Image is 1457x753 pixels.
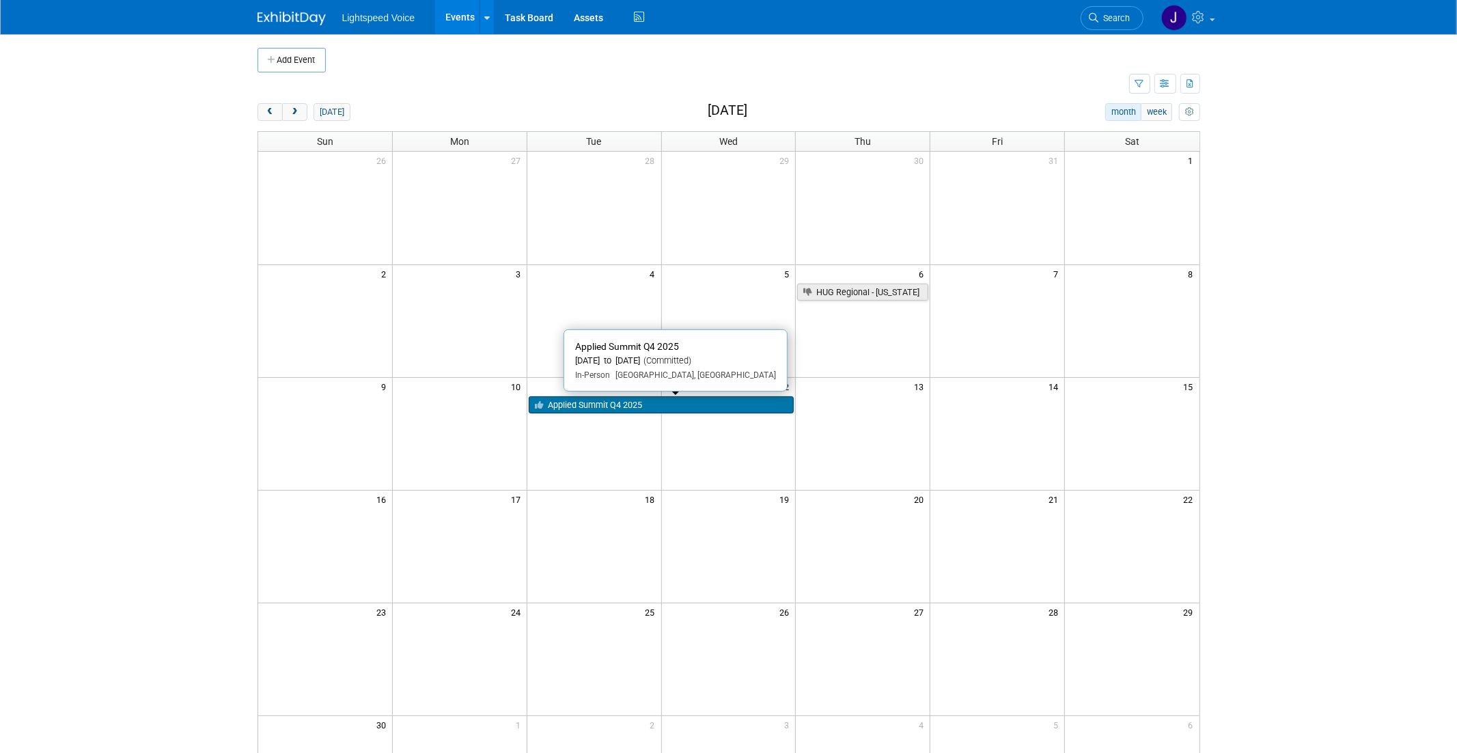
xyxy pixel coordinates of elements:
[1182,378,1199,395] span: 15
[375,491,392,508] span: 16
[1187,265,1199,282] span: 8
[1141,103,1172,121] button: week
[514,265,527,282] span: 3
[855,136,871,147] span: Thu
[649,265,661,282] span: 4
[1187,152,1199,169] span: 1
[1182,491,1199,508] span: 22
[258,103,283,121] button: prev
[778,491,795,508] span: 19
[644,603,661,620] span: 25
[375,603,392,620] span: 23
[917,716,930,733] span: 4
[1099,13,1130,23] span: Search
[510,491,527,508] span: 17
[1047,152,1064,169] span: 31
[797,284,928,301] a: HUG Regional - [US_STATE]
[1047,378,1064,395] span: 14
[529,396,794,414] a: Applied Summit Q4 2025
[913,152,930,169] span: 30
[1081,6,1143,30] a: Search
[913,378,930,395] span: 13
[917,265,930,282] span: 6
[258,48,326,72] button: Add Event
[314,103,350,121] button: [DATE]
[1047,603,1064,620] span: 28
[575,355,776,367] div: [DATE] to [DATE]
[783,716,795,733] span: 3
[510,152,527,169] span: 27
[342,12,415,23] span: Lightspeed Voice
[375,152,392,169] span: 26
[644,491,661,508] span: 18
[1185,108,1194,117] i: Personalize Calendar
[913,603,930,620] span: 27
[610,370,776,380] span: [GEOGRAPHIC_DATA], [GEOGRAPHIC_DATA]
[1047,491,1064,508] span: 21
[719,136,738,147] span: Wed
[380,378,392,395] span: 9
[1052,716,1064,733] span: 5
[450,136,469,147] span: Mon
[514,716,527,733] span: 1
[575,341,679,352] span: Applied Summit Q4 2025
[375,716,392,733] span: 30
[380,265,392,282] span: 2
[649,716,661,733] span: 2
[1125,136,1139,147] span: Sat
[282,103,307,121] button: next
[510,378,527,395] span: 10
[640,355,691,366] span: (Committed)
[913,491,930,508] span: 20
[992,136,1003,147] span: Fri
[1052,265,1064,282] span: 7
[708,103,747,118] h2: [DATE]
[778,152,795,169] span: 29
[783,265,795,282] span: 5
[1182,603,1199,620] span: 29
[644,152,661,169] span: 28
[1161,5,1187,31] img: Joel Poythress
[1105,103,1141,121] button: month
[587,136,602,147] span: Tue
[575,370,610,380] span: In-Person
[1187,716,1199,733] span: 6
[510,603,527,620] span: 24
[1179,103,1199,121] button: myCustomButton
[258,12,326,25] img: ExhibitDay
[317,136,333,147] span: Sun
[778,603,795,620] span: 26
